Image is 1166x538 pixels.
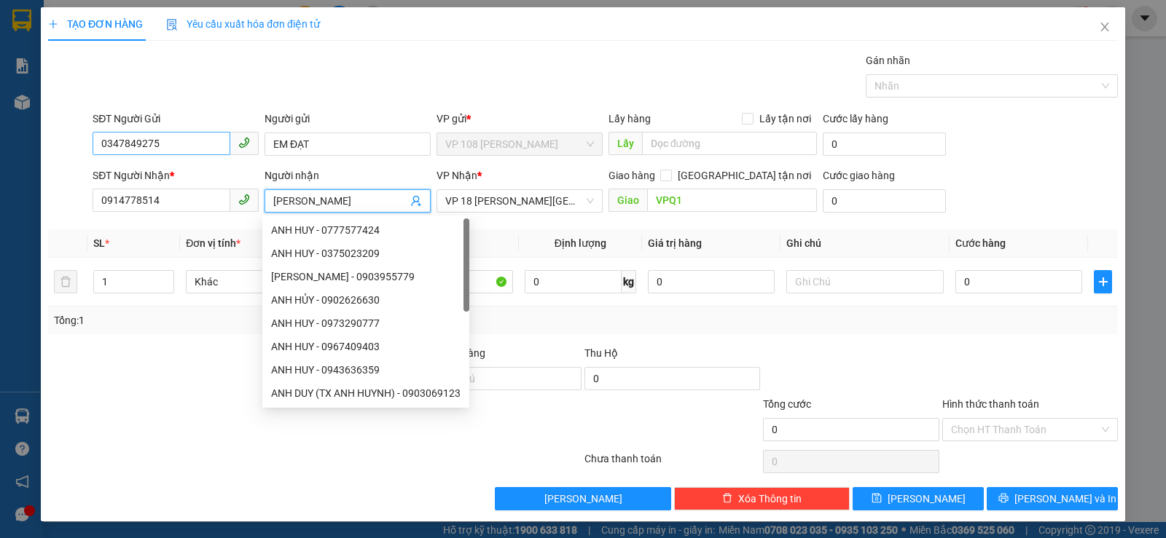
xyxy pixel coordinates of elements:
[888,491,966,507] span: [PERSON_NAME]
[609,132,642,155] span: Lấy
[609,113,651,124] span: Lấy hàng
[262,242,469,265] div: ANH HUY - 0375023209
[445,190,594,212] span: VP 18 Nguyễn Thái Bình - Quận 1
[622,270,636,293] span: kg
[987,487,1118,510] button: printer[PERSON_NAME] và In
[437,170,477,181] span: VP Nhận
[12,65,129,85] div: 0973681073
[780,229,950,258] th: Ghi chú
[853,487,984,510] button: save[PERSON_NAME]
[1084,7,1125,48] button: Close
[823,170,895,181] label: Cước giao hàng
[445,133,594,155] span: VP 108 Lê Hồng Phong - Vũng Tàu
[410,195,422,207] span: user-add
[722,493,732,505] span: delete
[93,111,259,127] div: SĐT Người Gửi
[437,111,603,127] div: VP gửi
[823,132,946,156] input: Cước lấy hàng
[1014,491,1116,507] span: [PERSON_NAME] và In
[271,269,461,285] div: [PERSON_NAME] - 0903955779
[12,47,129,65] div: BÍCH HẬU
[48,18,143,30] span: TẠO ĐƠN HÀNG
[823,113,888,124] label: Cước lấy hàng
[271,222,461,238] div: ANH HUY - 0777577424
[584,347,618,359] span: Thu Hộ
[238,137,250,149] span: phone
[12,14,35,29] span: Gửi:
[763,398,811,410] span: Tổng cước
[672,167,817,183] span: [GEOGRAPHIC_DATA] tận nơi
[265,167,431,183] div: Người nhận
[262,381,469,405] div: ANH DUY (TX ANH HUYNH) - 0903069123
[495,487,670,510] button: [PERSON_NAME]
[648,237,702,249] span: Giá trị hàng
[754,111,817,127] span: Lấy tận nơi
[786,270,944,293] input: Ghi Chú
[166,19,178,31] img: icon
[12,12,129,47] div: VP 108 [PERSON_NAME]
[48,19,58,29] span: plus
[738,491,802,507] span: Xóa Thông tin
[872,493,882,505] span: save
[271,385,461,401] div: ANH DUY (TX ANH HUYNH) - 0903069123
[271,292,461,308] div: ANH HỦY - 0902626630
[1095,276,1111,288] span: plus
[262,218,469,242] div: ANH HUY - 0777577424
[1099,21,1111,33] span: close
[271,339,461,355] div: ANH HUY - 0967409403
[54,312,451,328] div: Tổng: 1
[262,265,469,288] div: ANH HUỲNH - 0903955779
[555,237,606,249] span: Định lượng
[642,132,818,155] input: Dọc đường
[139,82,257,103] div: 0969506779
[406,367,582,390] input: Ghi chú đơn hàng
[93,237,105,249] span: SL
[955,237,1006,249] span: Cước hàng
[186,237,240,249] span: Đơn vị tính
[998,493,1009,505] span: printer
[139,14,174,29] span: Nhận:
[942,398,1039,410] label: Hình thức thanh toán
[544,491,622,507] span: [PERSON_NAME]
[195,271,334,293] span: Khác
[160,103,225,128] span: VP184
[262,288,469,312] div: ANH HỦY - 0902626630
[262,358,469,381] div: ANH HUY - 0943636359
[139,65,257,82] div: A QUÂN
[1094,270,1112,293] button: plus
[265,111,431,127] div: Người gửi
[647,189,818,212] input: Dọc đường
[54,270,77,293] button: delete
[609,189,647,212] span: Giao
[823,189,946,213] input: Cước giao hàng
[262,312,469,335] div: ANH HUY - 0973290777
[139,12,257,65] div: VP 184 [PERSON_NAME] - HCM
[262,335,469,358] div: ANH HUY - 0967409403
[583,451,762,476] div: Chưa thanh toán
[271,245,461,261] div: ANH HUY - 0375023209
[166,18,320,30] span: Yêu cầu xuất hóa đơn điện tử
[609,170,655,181] span: Giao hàng
[271,315,461,331] div: ANH HUY - 0973290777
[271,362,461,378] div: ANH HUY - 0943636359
[238,194,250,205] span: phone
[674,487,850,510] button: deleteXóa Thông tin
[93,167,259,183] div: SĐT Người Nhận
[648,270,775,293] input: 0
[866,55,910,66] label: Gán nhãn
